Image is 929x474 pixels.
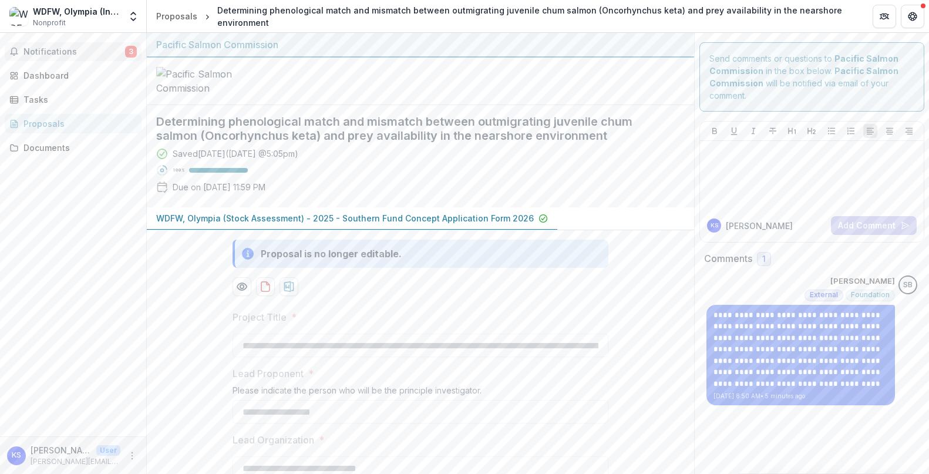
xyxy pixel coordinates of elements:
button: Bullet List [824,124,839,138]
button: Heading 1 [785,124,799,138]
span: Foundation [851,291,890,299]
p: WDFW, Olympia (Stock Assessment) - 2025 - Southern Fund Concept Application Form 2026 [156,212,534,224]
span: Nonprofit [33,18,66,28]
div: Kirsten Simonsen [711,223,718,228]
button: Heading 2 [805,124,819,138]
a: Documents [5,138,142,157]
button: Align Left [863,124,877,138]
p: [PERSON_NAME][EMAIL_ADDRESS][PERSON_NAME][DOMAIN_NAME] [31,456,120,467]
button: Get Help [901,5,924,28]
a: Tasks [5,90,142,109]
button: Underline [727,124,741,138]
div: Pacific Salmon Commission [156,38,685,52]
button: Strike [766,124,780,138]
p: Lead Organization [233,433,314,447]
h2: Comments [704,253,752,264]
p: User [96,445,120,456]
div: Sascha Bendt [903,281,913,289]
button: Preview 88ee536c-cce4-48ac-906a-d9dd84b1926e-0.pdf [233,277,251,296]
button: Align Right [902,124,916,138]
p: [PERSON_NAME] [31,444,92,456]
p: [DATE] 8:50 AM • 5 minutes ago [713,392,888,401]
span: External [810,291,838,299]
div: Proposals [156,10,197,22]
button: Open entity switcher [125,5,142,28]
span: Notifications [23,47,125,57]
p: 100 % [173,166,184,174]
span: 3 [125,46,137,58]
p: Lead Proponent [233,367,304,381]
div: Tasks [23,93,132,106]
button: Partners [873,5,896,28]
img: Pacific Salmon Commission [156,67,274,95]
div: Determining phenological match and mismatch between outmigrating juvenile chum salmon (Oncorhynch... [217,4,854,29]
button: Ordered List [844,124,858,138]
button: download-proposal [280,277,298,296]
div: Saved [DATE] ( [DATE] @ 5:05pm ) [173,147,298,160]
div: Dashboard [23,69,132,82]
div: Proposals [23,117,132,130]
button: Bold [708,124,722,138]
button: download-proposal [256,277,275,296]
button: Notifications3 [5,42,142,61]
nav: breadcrumb [152,2,859,31]
p: Due on [DATE] 11:59 PM [173,181,265,193]
h2: Determining phenological match and mismatch between outmigrating juvenile chum salmon (Oncorhynch... [156,115,666,143]
button: Align Center [883,124,897,138]
p: [PERSON_NAME] [726,220,793,232]
div: Proposal is no longer editable. [261,247,402,261]
button: More [125,449,139,463]
div: Documents [23,142,132,154]
button: Italicize [746,124,760,138]
img: WDFW, Olympia (Intergovernmental Salmon Management Unit) [9,7,28,26]
p: Project Title [233,310,287,324]
div: WDFW, Olympia (Intergovernmental Salmon Management Unit) [33,5,120,18]
div: Send comments or questions to in the box below. will be notified via email of your comment. [699,42,924,112]
a: Proposals [5,114,142,133]
a: Proposals [152,8,202,25]
a: Dashboard [5,66,142,85]
button: Add Comment [831,216,917,235]
div: Please indicate the person who will be the principle investigator. [233,385,608,400]
p: [PERSON_NAME] [830,275,895,287]
span: 1 [762,254,766,264]
div: Kirsten Simonsen [12,452,21,459]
